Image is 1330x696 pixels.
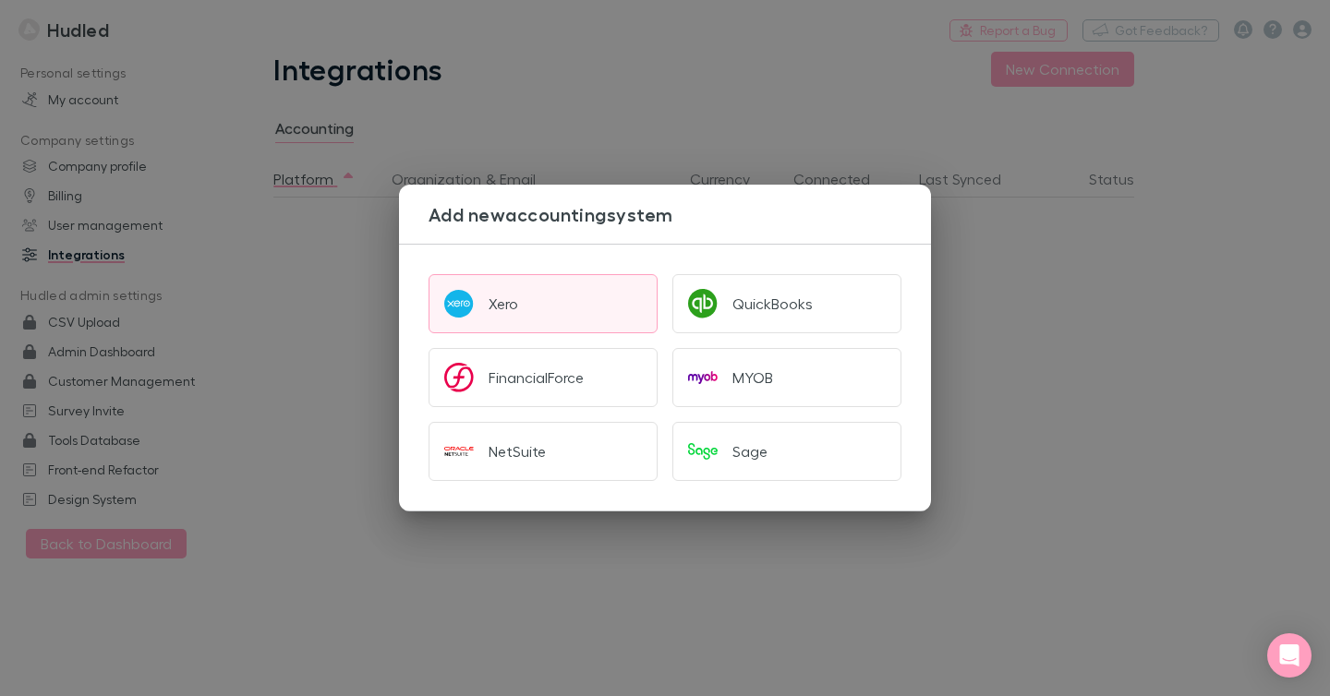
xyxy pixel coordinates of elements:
button: MYOB [672,348,901,407]
img: FinancialForce's Logo [444,363,474,392]
div: Sage [732,442,768,461]
div: QuickBooks [732,294,813,313]
img: Xero's Logo [444,289,474,318]
div: Xero [489,294,518,313]
img: MYOB's Logo [688,363,718,392]
div: FinancialForce [489,368,584,387]
img: QuickBooks's Logo [688,289,718,318]
div: Open Intercom Messenger [1267,633,1312,678]
button: Sage [672,422,901,481]
img: NetSuite's Logo [444,437,474,466]
button: FinancialForce [429,348,658,407]
div: NetSuite [489,442,546,461]
button: NetSuite [429,422,658,481]
h3: Add new accounting system [429,203,931,225]
button: QuickBooks [672,274,901,333]
div: MYOB [732,368,773,387]
img: Sage's Logo [688,437,718,466]
button: Xero [429,274,658,333]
